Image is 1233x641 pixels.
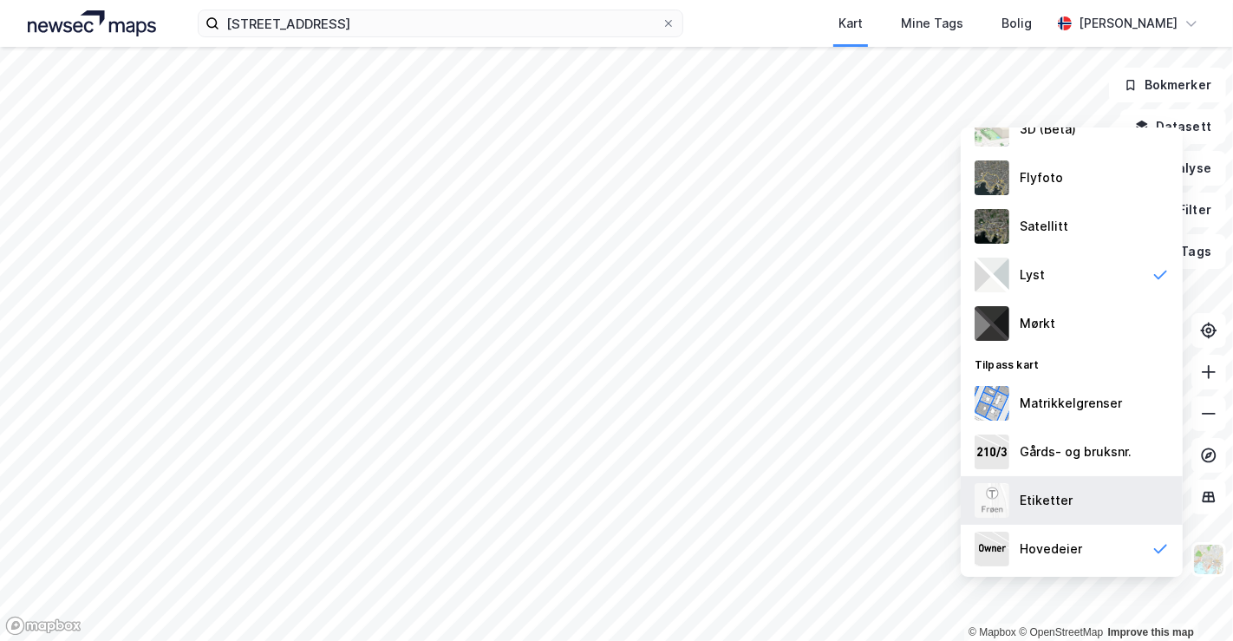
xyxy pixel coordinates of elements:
[975,112,1009,147] img: Z
[1020,539,1082,559] div: Hovedeier
[1192,543,1225,576] img: Z
[1109,68,1226,102] button: Bokmerker
[1020,313,1055,334] div: Mørkt
[1020,167,1063,188] div: Flyfoto
[1020,393,1122,414] div: Matrikkelgrenser
[1020,216,1068,237] div: Satellitt
[1143,193,1226,227] button: Filter
[5,616,82,636] a: Mapbox homepage
[975,306,1009,341] img: nCdM7BzjoCAAAAAElFTkSuQmCC
[969,626,1016,638] a: Mapbox
[1108,626,1194,638] a: Improve this map
[975,209,1009,244] img: 9k=
[975,258,1009,292] img: luj3wr1y2y3+OchiMxRmMxRlscgabnMEmZ7DJGWxyBpucwSZnsMkZbHIGm5zBJmewyRlscgabnMEmZ7DJGWxyBpucwSZnsMkZ...
[1020,119,1076,140] div: 3D (Beta)
[975,532,1009,566] img: majorOwner.b5e170eddb5c04bfeeff.jpeg
[1145,234,1226,269] button: Tags
[28,10,156,36] img: logo.a4113a55bc3d86da70a041830d287a7e.svg
[1079,13,1178,34] div: [PERSON_NAME]
[1020,490,1073,511] div: Etiketter
[975,483,1009,518] img: Z
[901,13,963,34] div: Mine Tags
[975,386,1009,421] img: cadastreBorders.cfe08de4b5ddd52a10de.jpeg
[975,435,1009,469] img: cadastreKeys.547ab17ec502f5a4ef2b.jpeg
[961,348,1183,379] div: Tilpass kart
[975,160,1009,195] img: Z
[1020,442,1132,462] div: Gårds- og bruksnr.
[1019,626,1103,638] a: OpenStreetMap
[1120,109,1226,144] button: Datasett
[1146,558,1233,641] iframe: Chat Widget
[1020,265,1045,285] div: Lyst
[1001,13,1032,34] div: Bolig
[219,10,662,36] input: Søk på adresse, matrikkel, gårdeiere, leietakere eller personer
[838,13,863,34] div: Kart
